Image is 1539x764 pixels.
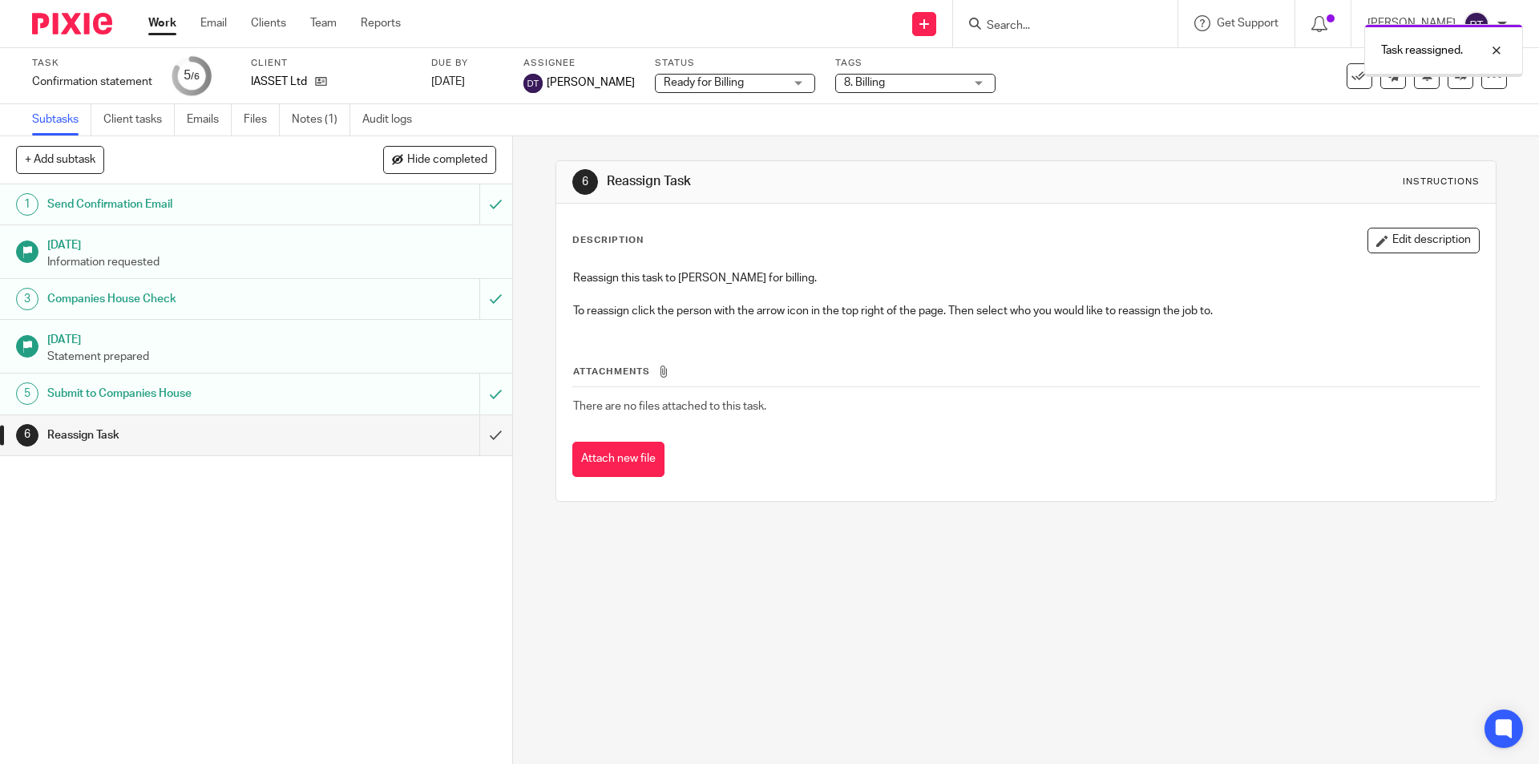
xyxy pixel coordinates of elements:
a: Client tasks [103,104,175,135]
h1: Reassign Task [607,173,1060,190]
a: Email [200,15,227,31]
h1: Send Confirmation Email [47,192,325,216]
p: Information requested [47,254,496,270]
button: + Add subtask [16,146,104,173]
span: Attachments [573,367,650,376]
p: Task reassigned. [1381,42,1463,59]
button: Edit description [1367,228,1480,253]
label: Status [655,57,815,70]
label: Assignee [523,57,635,70]
span: There are no files attached to this task. [573,401,766,412]
a: Notes (1) [292,104,350,135]
h1: [DATE] [47,233,496,253]
img: Pixie [32,13,112,34]
a: Clients [251,15,286,31]
small: /6 [191,72,200,81]
p: IASSET Ltd [251,74,307,90]
div: 1 [16,193,38,216]
span: [DATE] [431,76,465,87]
p: Reassign this task to [PERSON_NAME] for billing. [573,270,1478,286]
button: Hide completed [383,146,496,173]
div: Confirmation statement [32,74,152,90]
h1: Reassign Task [47,423,325,447]
label: Task [32,57,152,70]
div: 5 [184,67,200,85]
span: 8. Billing [844,77,885,88]
a: Team [310,15,337,31]
label: Client [251,57,411,70]
p: Statement prepared [47,349,496,365]
a: Reports [361,15,401,31]
a: Work [148,15,176,31]
p: To reassign click the person with the arrow icon in the top right of the page. Then select who yo... [573,303,1478,319]
div: 3 [16,288,38,310]
h1: Submit to Companies House [47,382,325,406]
span: Hide completed [407,154,487,167]
button: Attach new file [572,442,664,478]
span: Ready for Billing [664,77,744,88]
a: Subtasks [32,104,91,135]
h1: Companies House Check [47,287,325,311]
img: svg%3E [523,74,543,93]
span: [PERSON_NAME] [547,75,635,91]
label: Due by [431,57,503,70]
div: 6 [572,169,598,195]
a: Audit logs [362,104,424,135]
p: Description [572,234,644,247]
div: 5 [16,382,38,405]
img: svg%3E [1464,11,1489,37]
div: 6 [16,424,38,447]
div: Instructions [1403,176,1480,188]
a: Emails [187,104,232,135]
a: Files [244,104,280,135]
h1: [DATE] [47,328,496,348]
